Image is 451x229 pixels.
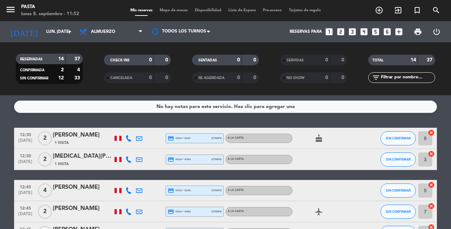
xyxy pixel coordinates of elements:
span: A la carta [228,210,244,213]
div: [MEDICAL_DATA][PERSON_NAME] [53,152,113,161]
span: visa * 9784 [168,156,191,163]
i: [DATE] [5,24,43,40]
i: exit_to_app [394,6,402,14]
span: Mapa de mesas [156,8,191,12]
span: Mis reservas [127,8,156,12]
i: add_circle_outline [375,6,383,14]
button: SIN CONFIRMAR [381,152,416,167]
span: stripe [211,157,222,162]
button: SIN CONFIRMAR [381,183,416,198]
input: Filtrar por nombre... [380,74,435,82]
strong: 0 [149,75,152,80]
strong: 2 [61,67,64,72]
div: [PERSON_NAME] [53,204,113,213]
span: 4 [38,183,52,198]
i: cancel [428,203,435,210]
i: filter_list [372,73,380,82]
span: CANCELADA [110,76,132,80]
div: [PERSON_NAME] [53,183,113,192]
i: cancel [428,150,435,157]
i: looks_6 [383,27,392,36]
span: stripe [211,188,222,193]
span: CHECK INS [110,59,130,62]
strong: 37 [74,56,81,61]
span: NO SHOW [286,76,304,80]
strong: 37 [427,58,434,62]
div: LOG OUT [427,21,446,42]
span: A la carta [228,137,244,139]
strong: 0 [253,58,258,62]
span: Reservas para [290,29,322,34]
button: SIN CONFIRMAR [381,205,416,219]
strong: 0 [149,58,152,62]
strong: 33 [74,76,81,80]
span: stripe [211,136,222,140]
span: visa * 5146 [168,187,191,194]
span: RE AGENDADA [198,76,224,80]
span: 2 [38,152,52,167]
span: 12:30 [17,151,34,159]
i: looks_5 [371,27,380,36]
span: 12:45 [17,182,34,191]
i: turned_in_not [413,6,421,14]
strong: 4 [77,67,81,72]
i: menu [5,4,16,15]
i: cancel [428,129,435,136]
i: cake [315,134,323,143]
i: add_box [394,27,403,36]
span: 12:30 [17,130,34,138]
span: Tarjetas de regalo [285,8,325,12]
i: power_settings_new [432,28,441,36]
i: arrow_drop_down [66,28,74,36]
strong: 0 [341,58,346,62]
i: credit_card [168,209,174,215]
strong: 0 [165,75,169,80]
span: CONFIRMADA [20,68,44,72]
i: cancel [428,181,435,188]
span: SENTADAS [198,59,217,62]
strong: 0 [237,75,240,80]
i: looks_4 [359,27,369,36]
span: stripe [211,209,222,214]
i: airplanemode_active [315,207,323,216]
span: 2 [38,205,52,219]
strong: 0 [253,75,258,80]
i: credit_card [168,156,174,163]
span: SIN CONFIRMAR [386,210,411,213]
span: 1 Visita [55,161,69,167]
span: [DATE] [17,159,34,168]
span: visa * 4452 [168,209,191,215]
span: visa * 9147 [168,135,191,141]
span: Lista de Espera [225,8,259,12]
div: [PERSON_NAME] [53,131,113,140]
span: [DATE] [17,191,34,199]
strong: 14 [410,58,416,62]
div: No hay notas para este servicio. Haz clic para agregar una [156,103,295,111]
span: Disponibilidad [191,8,225,12]
button: menu [5,4,16,17]
div: Pasta [21,4,79,11]
span: print [414,28,422,36]
strong: 0 [237,58,240,62]
div: lunes 8. septiembre - 11:52 [21,11,79,18]
i: credit_card [168,187,174,194]
span: 2 [38,131,52,145]
span: A la carta [228,189,244,192]
span: SIN CONFIRMAR [20,77,48,80]
strong: 0 [165,58,169,62]
i: looks_3 [348,27,357,36]
span: [DATE] [17,138,34,146]
strong: 0 [341,75,346,80]
span: SIN CONFIRMAR [386,136,411,140]
span: Almuerzo [91,29,115,34]
span: SIN CONFIRMAR [386,157,411,161]
i: looks_one [325,27,334,36]
span: 1 Visita [55,140,69,146]
span: SERVIDAS [286,59,304,62]
i: credit_card [168,135,174,141]
i: looks_two [336,27,345,36]
span: TOTAL [372,59,383,62]
strong: 0 [325,75,328,80]
strong: 0 [325,58,328,62]
button: SIN CONFIRMAR [381,131,416,145]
